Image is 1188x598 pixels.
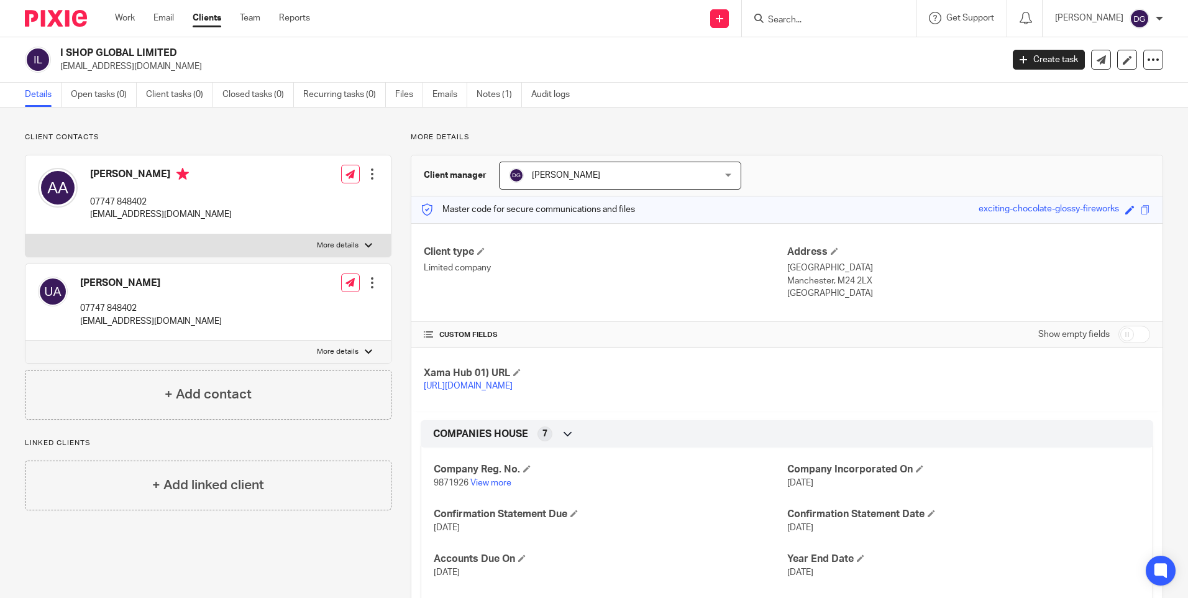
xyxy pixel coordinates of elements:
p: More details [411,132,1163,142]
img: svg%3E [509,168,524,183]
a: Details [25,83,62,107]
a: Notes (1) [477,83,522,107]
h3: Client manager [424,169,487,182]
a: Team [240,12,260,24]
label: Show empty fields [1038,328,1110,341]
a: Clients [193,12,221,24]
a: Work [115,12,135,24]
a: View more [470,479,511,487]
span: [DATE] [787,523,813,532]
i: Primary [176,168,189,180]
a: Email [153,12,174,24]
p: Client contacts [25,132,391,142]
a: Open tasks (0) [71,83,137,107]
span: Get Support [946,14,994,22]
span: [DATE] [434,568,460,577]
p: [EMAIL_ADDRESS][DOMAIN_NAME] [60,60,994,73]
span: [DATE] [787,479,813,487]
p: [EMAIL_ADDRESS][DOMAIN_NAME] [90,208,232,221]
h4: + Add linked client [152,476,264,495]
span: [DATE] [434,523,460,532]
span: [DATE] [787,568,813,577]
p: Master code for secure communications and files [421,203,635,216]
img: svg%3E [38,277,68,306]
h4: [PERSON_NAME] [80,277,222,290]
img: svg%3E [1130,9,1149,29]
span: COMPANIES HOUSE [433,428,528,441]
p: 07747 848402 [80,302,222,315]
a: Reports [279,12,310,24]
p: 07747 848402 [90,196,232,208]
img: svg%3E [38,168,78,208]
img: svg%3E [25,47,51,73]
input: Search [767,15,879,26]
p: Manchester, M24 2LX [787,275,1150,287]
a: [URL][DOMAIN_NAME] [424,382,513,390]
p: More details [317,241,359,251]
p: [GEOGRAPHIC_DATA] [787,262,1150,274]
div: exciting-chocolate-glossy-fireworks [979,203,1119,217]
a: Client tasks (0) [146,83,213,107]
p: [PERSON_NAME] [1055,12,1123,24]
a: Closed tasks (0) [222,83,294,107]
h4: Accounts Due On [434,553,787,566]
span: 7 [542,428,547,440]
h4: + Add contact [165,385,252,404]
p: Linked clients [25,438,391,448]
h4: Year End Date [787,553,1140,566]
p: Limited company [424,262,787,274]
span: [PERSON_NAME] [532,171,600,180]
p: [EMAIL_ADDRESS][DOMAIN_NAME] [80,315,222,328]
h4: CUSTOM FIELDS [424,330,787,340]
h4: Company Reg. No. [434,463,787,476]
h4: Company Incorporated On [787,463,1140,476]
p: [GEOGRAPHIC_DATA] [787,287,1150,300]
a: Recurring tasks (0) [303,83,386,107]
a: Audit logs [531,83,579,107]
h4: Address [787,246,1150,259]
a: Files [395,83,423,107]
img: Pixie [25,10,87,27]
h4: [PERSON_NAME] [90,168,232,183]
a: Emails [432,83,467,107]
span: 9871926 [434,479,468,487]
h4: Xama Hub 01) URL [424,367,787,380]
a: Create task [1013,50,1085,70]
h4: Confirmation Statement Due [434,508,787,521]
h2: I SHOP GLOBAL LIMITED [60,47,807,60]
h4: Client type [424,246,787,259]
h4: Confirmation Statement Date [787,508,1140,521]
p: More details [317,347,359,357]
